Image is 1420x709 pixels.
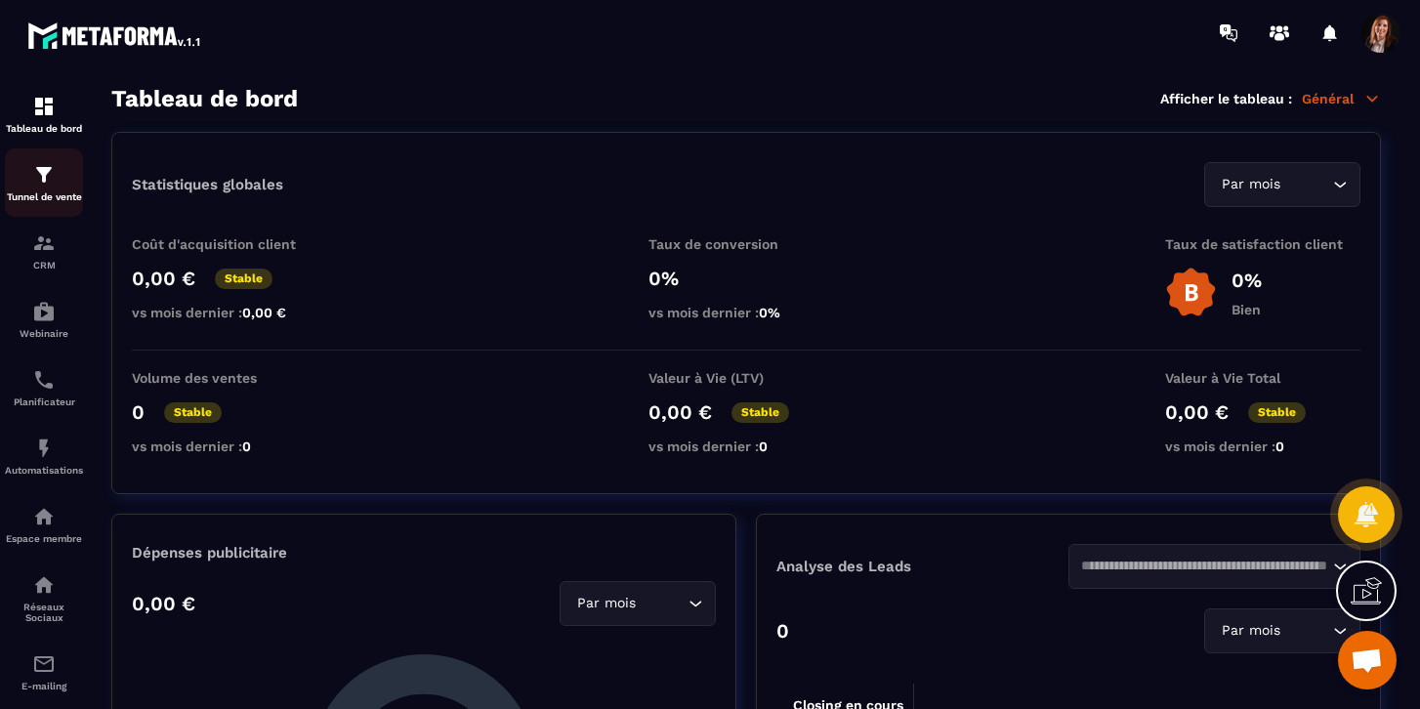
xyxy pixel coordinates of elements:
[1165,400,1229,424] p: 0,00 €
[560,581,716,626] div: Search for option
[1165,267,1217,318] img: b-badge-o.b3b20ee6.svg
[132,400,145,424] p: 0
[1248,402,1306,423] p: Stable
[1302,90,1381,107] p: Général
[1275,438,1284,454] span: 0
[5,638,83,706] a: emailemailE-mailing
[32,437,56,460] img: automations
[731,402,789,423] p: Stable
[1165,370,1360,386] p: Valeur à Vie Total
[32,95,56,118] img: formation
[5,80,83,148] a: formationformationTableau de bord
[1284,174,1328,195] input: Search for option
[5,217,83,285] a: formationformationCRM
[32,163,56,187] img: formation
[32,573,56,597] img: social-network
[648,438,844,454] p: vs mois dernier :
[5,490,83,559] a: automationsautomationsEspace membre
[759,305,780,320] span: 0%
[32,300,56,323] img: automations
[5,328,83,339] p: Webinaire
[5,465,83,476] p: Automatisations
[132,267,195,290] p: 0,00 €
[1204,608,1360,653] div: Search for option
[1284,620,1328,642] input: Search for option
[776,619,789,643] p: 0
[132,305,327,320] p: vs mois dernier :
[32,231,56,255] img: formation
[164,402,222,423] p: Stable
[111,85,298,112] h3: Tableau de bord
[5,260,83,271] p: CRM
[32,505,56,528] img: automations
[640,593,684,614] input: Search for option
[132,176,283,193] p: Statistiques globales
[132,370,327,386] p: Volume des ventes
[5,148,83,217] a: formationformationTunnel de vente
[1160,91,1292,106] p: Afficher le tableau :
[27,18,203,53] img: logo
[5,396,83,407] p: Planificateur
[1165,438,1360,454] p: vs mois dernier :
[5,354,83,422] a: schedulerschedulerPlanificateur
[32,368,56,392] img: scheduler
[5,533,83,544] p: Espace membre
[5,602,83,623] p: Réseaux Sociaux
[5,285,83,354] a: automationsautomationsWebinaire
[242,305,286,320] span: 0,00 €
[215,269,272,289] p: Stable
[1165,236,1360,252] p: Taux de satisfaction client
[648,370,844,386] p: Valeur à Vie (LTV)
[5,559,83,638] a: social-networksocial-networkRéseaux Sociaux
[1081,556,1328,577] input: Search for option
[759,438,768,454] span: 0
[5,123,83,134] p: Tableau de bord
[5,681,83,691] p: E-mailing
[1217,174,1284,195] span: Par mois
[1338,631,1397,689] a: Ouvrir le chat
[648,236,844,252] p: Taux de conversion
[132,592,195,615] p: 0,00 €
[5,422,83,490] a: automationsautomationsAutomatisations
[1232,302,1262,317] p: Bien
[132,544,716,562] p: Dépenses publicitaire
[572,593,640,614] span: Par mois
[1204,162,1360,207] div: Search for option
[648,267,844,290] p: 0%
[776,558,1068,575] p: Analyse des Leads
[132,438,327,454] p: vs mois dernier :
[1232,269,1262,292] p: 0%
[132,236,327,252] p: Coût d'acquisition client
[5,191,83,202] p: Tunnel de vente
[1068,544,1360,589] div: Search for option
[1217,620,1284,642] span: Par mois
[32,652,56,676] img: email
[648,400,712,424] p: 0,00 €
[648,305,844,320] p: vs mois dernier :
[242,438,251,454] span: 0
